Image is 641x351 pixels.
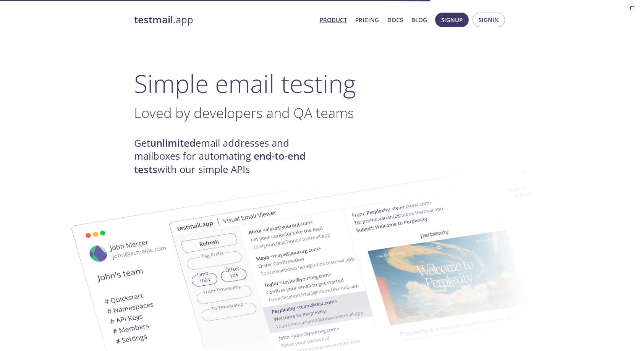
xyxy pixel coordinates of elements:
a: Blog [411,15,427,25]
a: Product [320,15,347,25]
a: Docs [387,15,403,25]
strong: unlimited [150,136,196,150]
span: Signin [479,15,499,25]
h1: Simple email testing [134,69,507,98]
span: Loved by developers and QA teams [134,103,354,122]
strong: end-to-end tests [134,149,306,176]
button: Signin [473,13,505,27]
a: Pricing [355,15,379,25]
button: Signup [435,13,469,27]
strong: testmail [134,13,173,26]
span: Signup [441,15,463,25]
h4: Get email addresses and mailboxes for automating with our simple APIs [134,137,320,176]
a: testmail.app [134,13,314,26]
